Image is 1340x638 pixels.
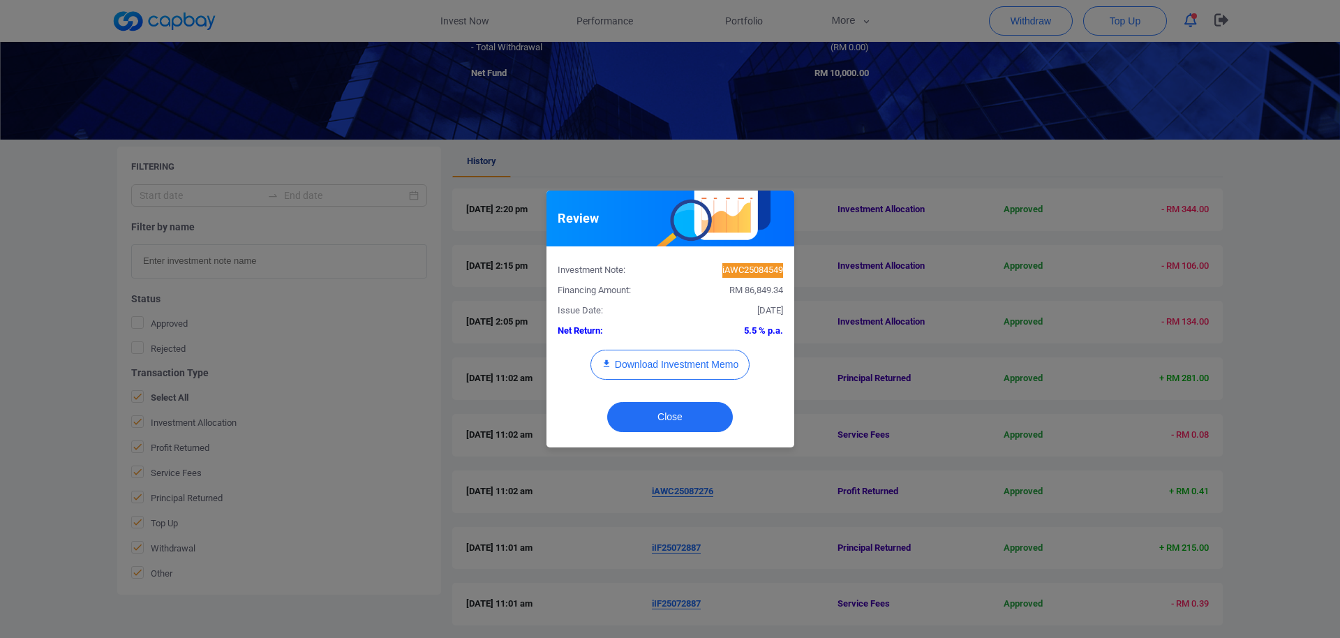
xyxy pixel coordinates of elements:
[670,263,794,278] div: iAWC25084549
[590,350,750,380] button: Download Investment Memo
[547,283,671,298] div: Financing Amount:
[547,263,671,278] div: Investment Note:
[670,324,794,339] div: 5.5 % p.a.
[558,210,599,227] h5: Review
[729,285,783,295] span: RM 86,849.34
[547,324,671,339] div: Net Return:
[670,304,794,318] div: [DATE]
[607,402,733,432] button: Close
[547,304,671,318] div: Issue Date:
